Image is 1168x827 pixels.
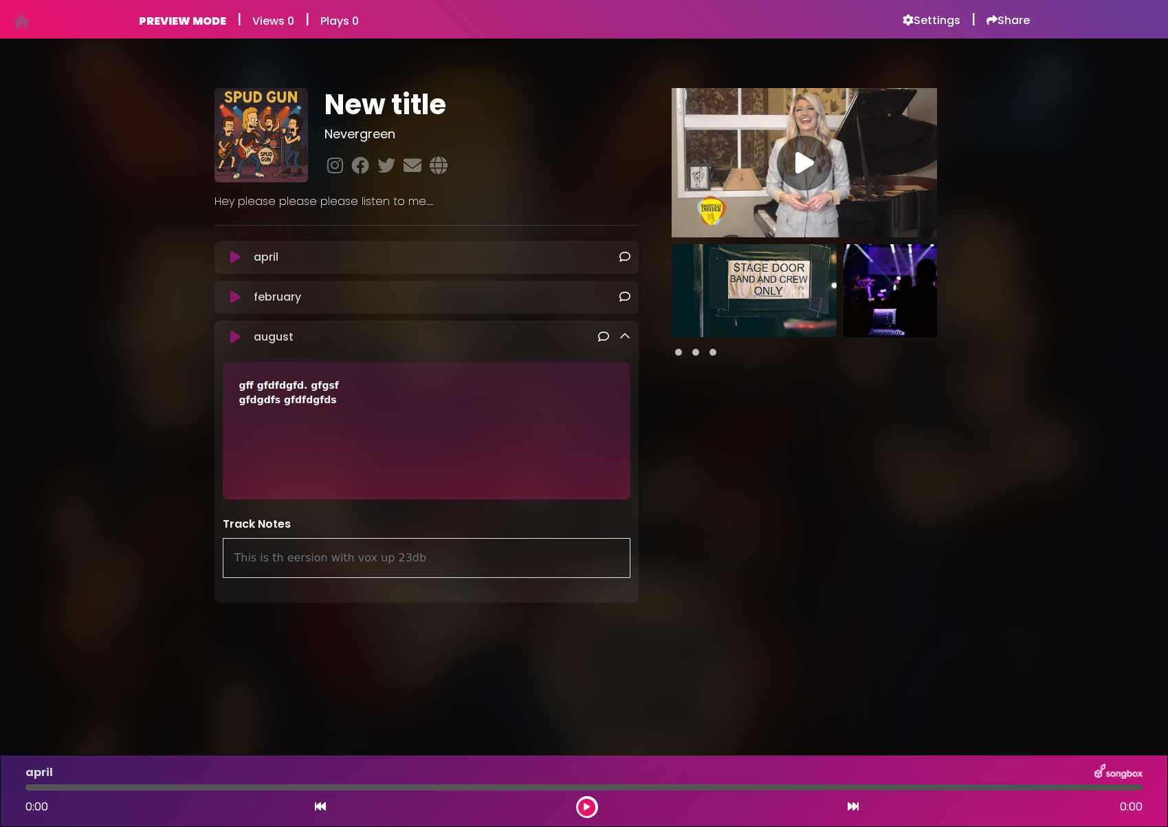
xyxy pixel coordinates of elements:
div: gff gfdfdgfd. gfgsf gfdgdfs gfdfdgfds [239,378,615,407]
h1: New title [324,88,639,121]
p: august [254,329,294,345]
p: february [254,289,301,305]
p: april [254,249,278,266]
a: Settings [903,14,960,28]
h5: | [971,11,976,28]
h6: PREVIEW MODE [139,14,226,28]
img: WEracTSnShWKmz4eSEli [214,88,308,182]
h6: Plays 0 [320,14,359,28]
img: Video Thumbnail [672,88,937,237]
h5: | [305,11,309,28]
a: Share [987,14,1030,28]
div: This is th eersion with vox up 23db [223,538,631,578]
p: Hey please please please listen to me..... [214,193,639,210]
h3: Nevergreen [324,127,639,142]
h6: Views 0 [252,14,294,28]
img: 256sCJzzTymxbsAkagAh [672,244,837,337]
img: r0A46vpSNOhkPHRSoVA8 [844,244,1009,337]
p: Track Notes [223,516,631,533]
h5: | [237,11,241,28]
